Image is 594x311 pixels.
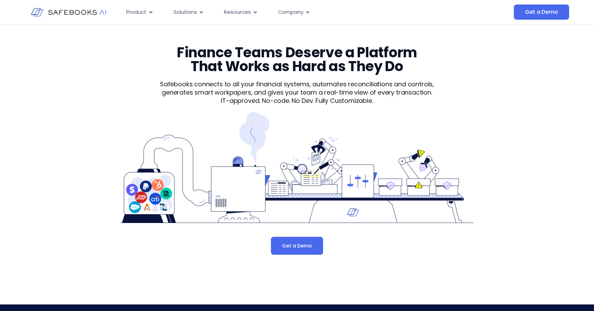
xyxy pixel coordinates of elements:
[148,97,446,105] p: IT-approved. No-code. No Dev. Fully Customizable.
[525,9,558,16] span: Get a Demo
[121,6,445,19] div: Menu Toggle
[148,80,446,97] p: Safebooks connects to all your financial systems, automates reconciliations and controls, generat...
[126,8,147,16] span: Product
[224,8,251,16] span: Resources
[271,237,323,255] a: Get a Demo
[278,8,303,16] span: Company
[282,242,312,249] span: Get a Demo
[121,6,445,19] nav: Menu
[173,8,197,16] span: Solutions
[120,112,473,223] img: Product 1
[163,46,430,73] h3: Finance Teams Deserve a Platform That Works as Hard as They Do
[514,4,569,20] a: Get a Demo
